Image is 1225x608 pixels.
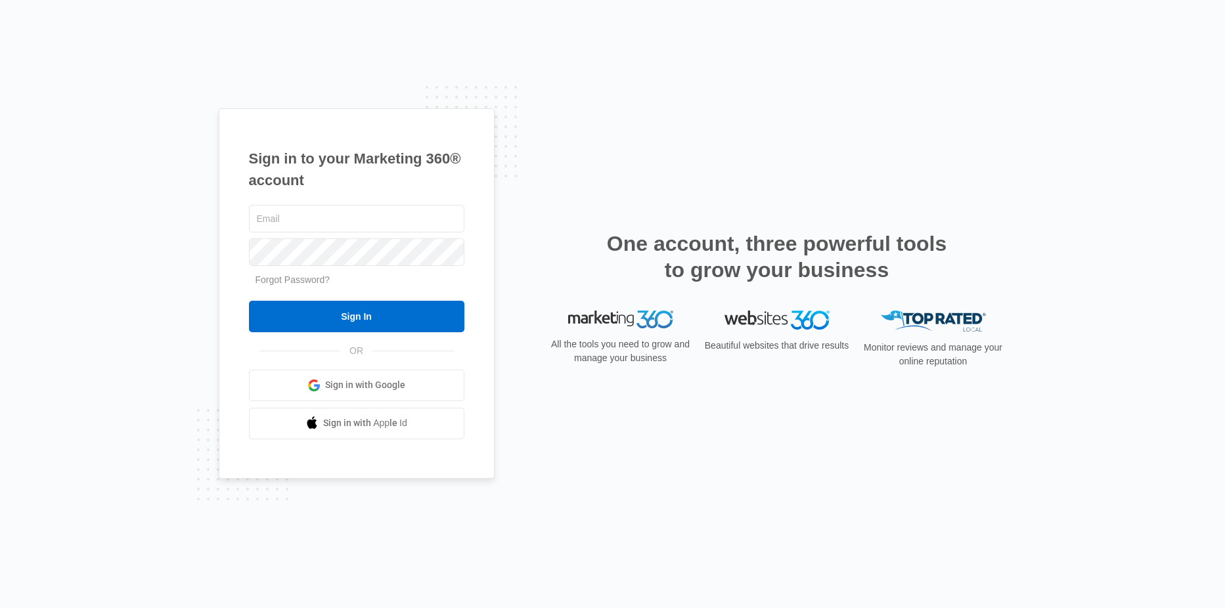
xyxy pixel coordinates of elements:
input: Sign In [249,301,464,332]
img: Marketing 360 [568,311,673,329]
a: Sign in with Apple Id [249,408,464,439]
h2: One account, three powerful tools to grow your business [603,230,951,283]
p: Monitor reviews and manage your online reputation [860,341,1007,368]
span: Sign in with Apple Id [323,416,407,430]
a: Sign in with Google [249,370,464,401]
span: Sign in with Google [325,378,405,392]
h1: Sign in to your Marketing 360® account [249,148,464,191]
span: OR [340,344,372,358]
img: Websites 360 [724,311,830,330]
p: All the tools you need to grow and manage your business [547,337,694,365]
p: Beautiful websites that drive results [703,339,851,353]
input: Email [249,205,464,232]
a: Forgot Password? [256,274,330,285]
img: Top Rated Local [881,311,986,332]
